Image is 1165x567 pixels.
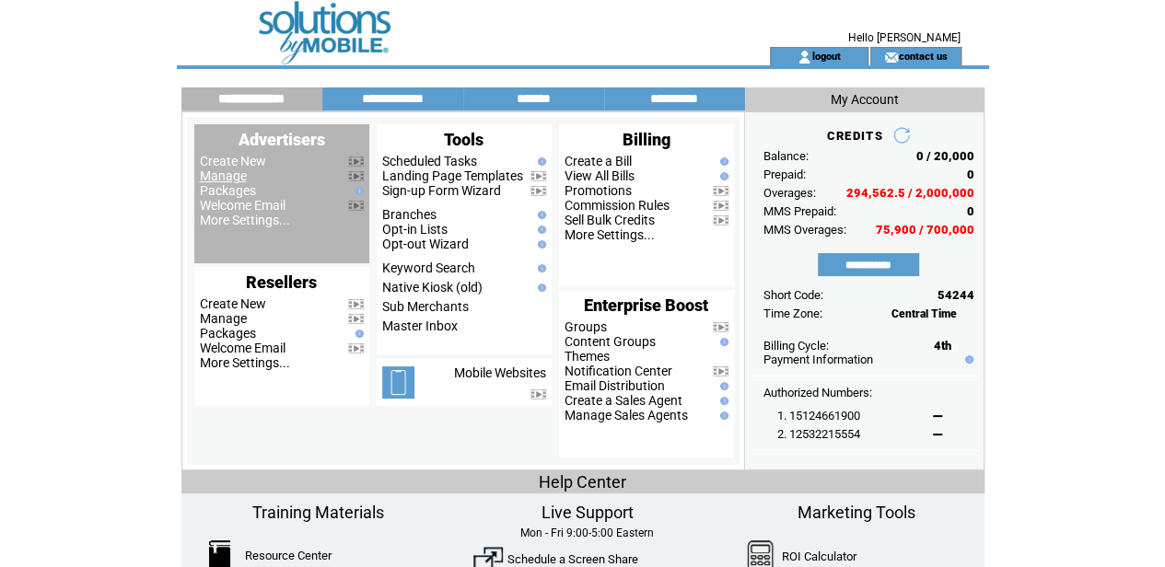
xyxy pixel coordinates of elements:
a: Create a Bill [565,154,632,168]
a: Promotions [565,183,632,198]
img: video.png [713,322,728,332]
a: Sell Bulk Credits [565,213,655,227]
img: video.png [713,201,728,211]
img: account_icon.gif [798,50,811,64]
img: video.png [348,201,364,211]
a: Content Groups [565,334,656,349]
img: video.png [348,299,364,309]
span: Short Code: [763,288,823,302]
a: Manage [200,168,247,183]
a: Themes [565,349,610,364]
a: Mobile Websites [454,365,546,380]
img: mobile-websites.png [382,366,414,399]
span: MMS Prepaid: [763,204,836,218]
img: help.gif [533,283,546,292]
a: Packages [200,183,256,198]
img: video.png [348,171,364,181]
a: More Settings... [565,227,655,242]
a: Landing Page Templates [382,168,523,183]
img: help.gif [533,211,546,219]
a: Scheduled Tasks [382,154,477,168]
span: 0 [967,168,974,181]
span: Help Center [539,472,626,492]
a: Keyword Search [382,260,475,275]
a: Sign-up Form Wizard [382,183,501,198]
a: More Settings... [200,355,290,370]
img: video.png [713,366,728,376]
span: Billing [623,130,670,149]
a: Sub Merchants [382,299,469,314]
img: help.gif [716,411,728,420]
a: View All Bills [565,168,635,183]
img: video.png [348,314,364,324]
img: help.gif [533,157,546,166]
span: Live Support [541,503,633,522]
span: 294,562.5 / 2,000,000 [846,186,974,200]
img: help.gif [533,264,546,272]
a: Welcome Email [200,341,285,355]
span: Balance: [763,149,809,163]
img: help.gif [716,338,728,346]
a: Master Inbox [382,318,458,333]
img: help.gif [716,157,728,166]
span: Hello [PERSON_NAME] [848,31,961,44]
span: Advertisers [239,130,325,149]
a: logout [811,50,840,62]
img: help.gif [716,397,728,405]
a: Create New [200,296,266,311]
img: video.png [713,186,728,196]
a: Commission Rules [565,198,670,213]
a: More Settings... [200,213,290,227]
a: Branches [382,207,437,222]
a: Manage [200,311,247,326]
span: Authorized Numbers: [763,386,872,399]
a: Create a Sales Agent [565,393,682,408]
span: 0 [967,204,974,218]
img: video.png [348,343,364,353]
span: Overages: [763,186,816,200]
span: MMS Overages: [763,223,846,237]
a: Manage Sales Agents [565,408,688,422]
a: contact us [898,50,947,62]
span: Enterprise Boost [584,295,708,315]
span: Central Time [891,307,957,320]
span: Mon - Fri 9:00-5:00 Eastern [520,526,654,539]
span: 0 / 20,000 [916,149,974,163]
img: help.gif [533,226,546,234]
a: Native Kiosk (old) [382,280,483,295]
a: Schedule a Screen Share [507,552,638,566]
a: Opt-out Wizard [382,237,469,251]
img: video.png [348,156,364,167]
span: Training Materials [252,503,384,522]
span: Marketing Tools [798,503,915,522]
img: contact_us_icon.gif [884,50,898,64]
span: 75,900 / 700,000 [876,223,974,237]
span: 1. 15124661900 [777,409,860,422]
img: video.png [530,389,546,399]
img: help.gif [533,240,546,249]
img: help.gif [716,172,728,180]
span: 54244 [938,288,974,302]
a: Packages [200,326,256,341]
a: Resource Center [245,549,332,562]
img: video.png [713,215,728,226]
a: Email Distribution [565,378,665,393]
img: video.png [530,171,546,181]
a: Groups [565,319,607,334]
span: Resellers [246,272,317,292]
a: Opt-in Lists [382,222,448,237]
img: help.gif [351,330,364,338]
span: CREDITS [826,129,882,143]
a: ROI Calculator [782,550,856,563]
span: Tools [444,130,483,149]
a: Payment Information [763,353,873,366]
img: help.gif [961,355,973,364]
img: help.gif [351,187,364,195]
span: 4th [934,339,951,353]
span: Prepaid: [763,168,806,181]
img: help.gif [716,382,728,390]
a: Welcome Email [200,198,285,213]
span: 2. 12532215554 [777,427,860,441]
a: Notification Center [565,364,672,378]
a: Create New [200,154,266,168]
